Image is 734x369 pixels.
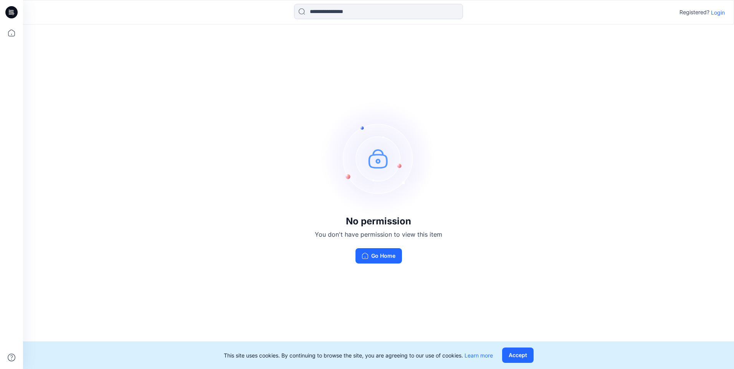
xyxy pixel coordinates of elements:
h3: No permission [315,216,442,227]
p: You don't have permission to view this item [315,230,442,239]
p: Registered? [679,8,709,17]
button: Go Home [355,248,402,264]
a: Learn more [465,352,493,359]
img: no-perm.svg [321,101,436,216]
p: Login [711,8,725,16]
button: Accept [502,348,534,363]
p: This site uses cookies. By continuing to browse the site, you are agreeing to our use of cookies. [224,351,493,359]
